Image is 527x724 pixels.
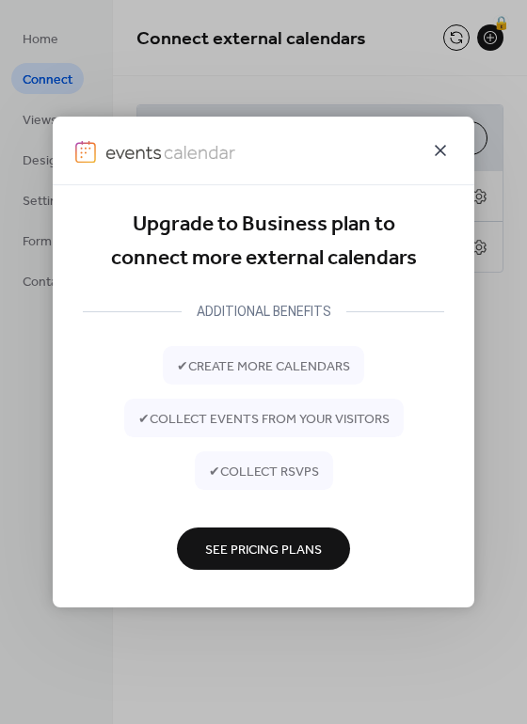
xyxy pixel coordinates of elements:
[205,540,322,559] span: See Pricing Plans
[182,300,346,323] div: ADDITIONAL BENEFITS
[75,141,96,164] img: logo-icon
[83,208,444,276] div: Upgrade to Business plan to connect more external calendars
[105,141,235,164] img: logo-type
[177,527,350,570] button: See Pricing Plans
[138,409,390,429] span: ✔ collect events from your visitors
[177,356,350,376] span: ✔ create more calendars
[209,462,319,481] span: ✔ collect RSVPs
